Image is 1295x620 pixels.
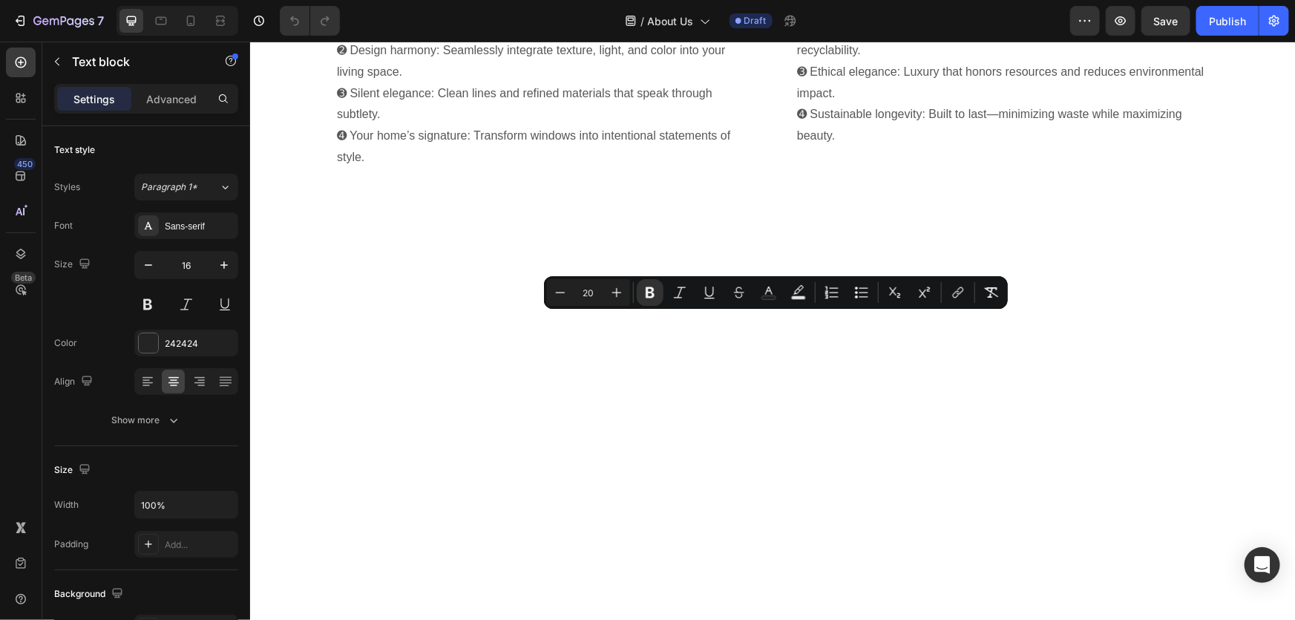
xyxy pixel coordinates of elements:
button: Publish [1196,6,1259,36]
iframe: Design area [250,42,1295,620]
input: Auto [135,492,237,518]
div: Color [54,336,77,350]
div: Styles [54,180,80,194]
button: Save [1141,6,1190,36]
div: Padding [54,538,88,551]
div: Width [54,498,79,512]
span: Draft [744,14,767,27]
div: Background [54,584,126,604]
span: About Us [648,13,694,29]
div: Editor contextual toolbar [544,276,1008,309]
div: Size [54,255,94,275]
div: Sans-serif [165,220,235,233]
div: Size [54,460,94,480]
div: Beta [11,272,36,284]
div: Open Intercom Messenger [1245,547,1280,583]
p: Advanced [146,91,197,107]
div: Publish [1209,13,1246,29]
span: / [641,13,645,29]
p: Text block [72,53,198,71]
div: Text style [54,143,95,157]
p: 7 [97,12,104,30]
div: 450 [14,158,36,170]
button: Show more [54,407,238,434]
button: Paragraph 1* [134,174,238,200]
div: Add... [165,538,235,552]
span: Save [1154,15,1178,27]
p: Settings [73,91,115,107]
button: 7 [6,6,111,36]
div: 242424 [165,337,235,350]
div: Font [54,219,73,232]
div: Undo/Redo [280,6,340,36]
span: Paragraph 1* [141,180,197,194]
div: Show more [112,413,181,428]
div: Align [54,372,96,392]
